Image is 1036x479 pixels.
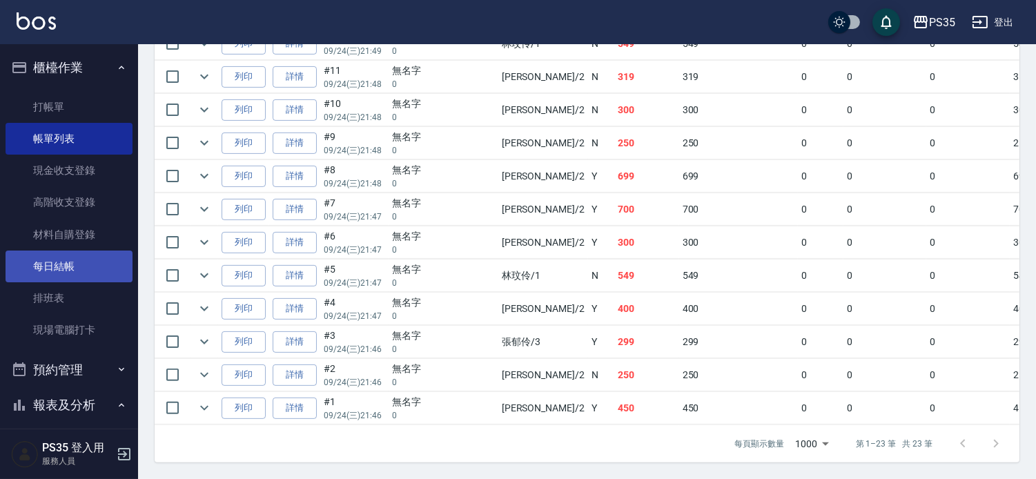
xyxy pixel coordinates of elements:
[843,127,927,159] td: 0
[392,395,495,409] div: 無名字
[273,331,317,353] a: 詳情
[679,392,798,424] td: 450
[324,343,385,355] p: 09/24 (三) 21:46
[6,251,133,282] a: 每日結帳
[798,61,843,93] td: 0
[273,133,317,154] a: 詳情
[6,314,133,346] a: 現場電腦打卡
[222,232,266,253] button: 列印
[392,63,495,78] div: 無名字
[926,160,1010,193] td: 0
[614,293,679,325] td: 400
[798,94,843,126] td: 0
[222,166,266,187] button: 列印
[324,45,385,57] p: 09/24 (三) 21:49
[614,359,679,391] td: 250
[614,127,679,159] td: 250
[843,293,927,325] td: 0
[222,99,266,121] button: 列印
[679,193,798,226] td: 700
[926,326,1010,358] td: 0
[614,226,679,259] td: 300
[929,14,955,31] div: PS35
[588,94,614,126] td: N
[42,455,113,467] p: 服務人員
[320,293,389,325] td: #4
[320,392,389,424] td: #1
[588,392,614,424] td: Y
[222,331,266,353] button: 列印
[194,298,215,319] button: expand row
[790,425,834,462] div: 1000
[194,331,215,352] button: expand row
[222,133,266,154] button: 列印
[194,199,215,219] button: expand row
[588,193,614,226] td: Y
[392,45,495,57] p: 0
[843,326,927,358] td: 0
[320,160,389,193] td: #8
[798,193,843,226] td: 0
[392,343,495,355] p: 0
[17,12,56,30] img: Logo
[679,260,798,292] td: 549
[907,8,961,37] button: PS35
[843,61,927,93] td: 0
[273,364,317,386] a: 詳情
[194,232,215,253] button: expand row
[222,66,266,88] button: 列印
[194,133,215,153] button: expand row
[798,326,843,358] td: 0
[588,326,614,358] td: Y
[798,260,843,292] td: 0
[6,282,133,314] a: 排班表
[194,166,215,186] button: expand row
[273,265,317,286] a: 詳情
[498,260,588,292] td: 林玟伶 /1
[324,111,385,124] p: 09/24 (三) 21:48
[498,226,588,259] td: [PERSON_NAME] /2
[194,364,215,385] button: expand row
[324,277,385,289] p: 09/24 (三) 21:47
[614,160,679,193] td: 699
[798,226,843,259] td: 0
[194,99,215,120] button: expand row
[926,260,1010,292] td: 0
[324,177,385,190] p: 09/24 (三) 21:48
[273,199,317,220] a: 詳情
[392,211,495,223] p: 0
[392,262,495,277] div: 無名字
[392,78,495,90] p: 0
[6,123,133,155] a: 帳單列表
[588,160,614,193] td: Y
[926,359,1010,391] td: 0
[926,61,1010,93] td: 0
[614,392,679,424] td: 450
[843,392,927,424] td: 0
[679,94,798,126] td: 300
[798,359,843,391] td: 0
[222,398,266,419] button: 列印
[588,127,614,159] td: N
[324,78,385,90] p: 09/24 (三) 21:48
[498,326,588,358] td: 張郁伶 /3
[392,362,495,376] div: 無名字
[324,244,385,256] p: 09/24 (三) 21:47
[6,429,133,460] a: 報表目錄
[498,61,588,93] td: [PERSON_NAME] /2
[392,295,495,310] div: 無名字
[843,260,927,292] td: 0
[926,94,1010,126] td: 0
[926,293,1010,325] td: 0
[872,8,900,36] button: save
[392,329,495,343] div: 無名字
[679,61,798,93] td: 319
[614,61,679,93] td: 319
[614,326,679,358] td: 299
[588,293,614,325] td: Y
[843,359,927,391] td: 0
[798,293,843,325] td: 0
[194,265,215,286] button: expand row
[392,229,495,244] div: 無名字
[324,211,385,223] p: 09/24 (三) 21:47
